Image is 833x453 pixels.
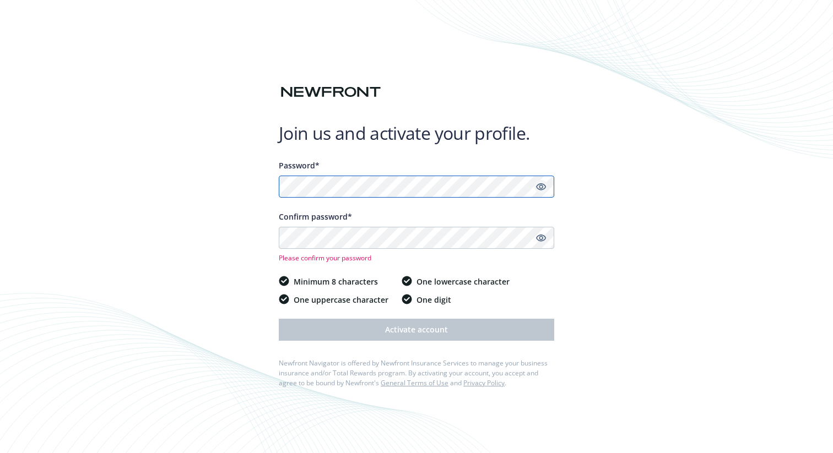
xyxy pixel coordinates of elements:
span: Please confirm your password [279,253,554,263]
span: One uppercase character [294,294,388,305]
a: Show password [534,180,548,193]
a: Privacy Policy [463,378,505,387]
a: Show password [534,231,548,244]
h1: Join us and activate your profile. [279,122,554,144]
input: Confirm your unique password... [279,227,554,249]
span: One digit [416,294,451,305]
input: Enter a unique password... [279,176,554,198]
span: Password* [279,160,320,171]
button: Activate account [279,319,554,341]
span: Confirm password* [279,211,352,222]
span: Minimum 8 characters [294,276,378,287]
span: One lowercase character [416,276,510,287]
div: Newfront Navigator is offered by Newfront Insurance Services to manage your business insurance an... [279,358,554,388]
a: General Terms of Use [381,378,448,387]
span: Activate account [385,324,448,335]
img: Newfront logo [279,83,383,102]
